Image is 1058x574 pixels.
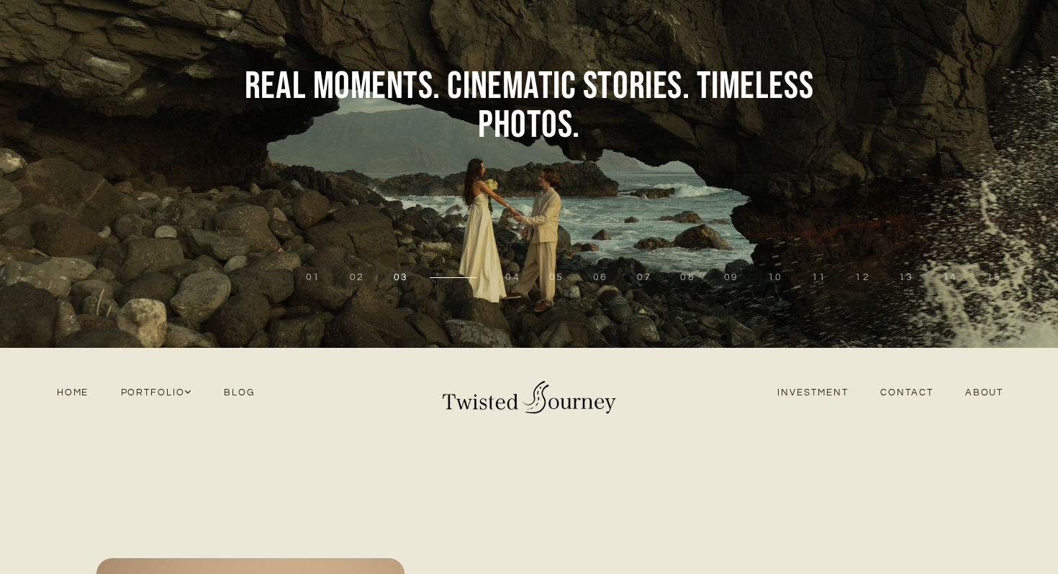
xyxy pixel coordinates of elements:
a: Blog [208,383,271,403]
button: 12 of 15 [855,271,870,285]
span: Moments. [313,67,440,106]
button: 4 of 15 [505,271,520,285]
a: Contact [864,383,949,403]
a: About [949,383,1020,403]
span: stories. [583,67,689,106]
a: Investment [761,383,864,403]
button: 15 of 15 [987,271,1002,285]
button: 6 of 15 [593,271,608,285]
img: Twisted Journey [439,370,619,416]
button: 7 of 15 [637,271,652,285]
button: 10 of 15 [768,271,783,285]
button: 2 of 15 [350,271,365,285]
span: Portfolio [121,385,193,400]
button: 9 of 15 [724,271,739,285]
button: 8 of 15 [680,271,695,285]
button: 3 of 15 [394,271,409,285]
button: 13 of 15 [899,271,914,285]
span: Cinematic [447,67,576,106]
button: 11 of 15 [812,271,827,285]
button: 14 of 15 [943,271,958,285]
button: 5 of 15 [549,271,564,285]
a: Portfolio [105,383,209,403]
span: Photos. [478,106,580,145]
a: Home [41,383,105,403]
button: 1 of 15 [306,271,321,285]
